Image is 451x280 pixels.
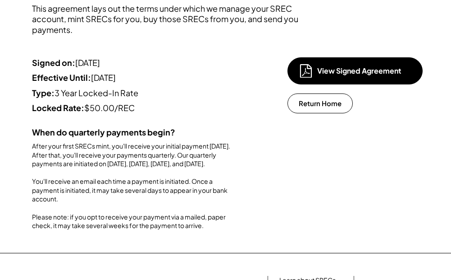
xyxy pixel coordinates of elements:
[32,57,235,68] div: [DATE]
[32,72,235,83] div: [DATE]
[32,103,84,113] strong: Locked Rate:
[32,57,75,68] strong: Signed on:
[317,66,407,76] div: View Signed Agreement
[32,88,55,98] strong: Type:
[32,103,235,113] div: $50.00/REC
[32,127,175,137] strong: When do quarterly payments begin?
[32,142,235,230] div: After your first SRECs mint, you'll receive your initial payment [DATE]. After that, you'll recei...
[32,3,302,35] div: This agreement lays out the terms under which we manage your SREC account, mint SRECs for you, bu...
[32,72,91,83] strong: Effective Until:
[32,88,235,98] div: 3 Year Locked-In Rate
[287,93,353,113] button: Return Home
